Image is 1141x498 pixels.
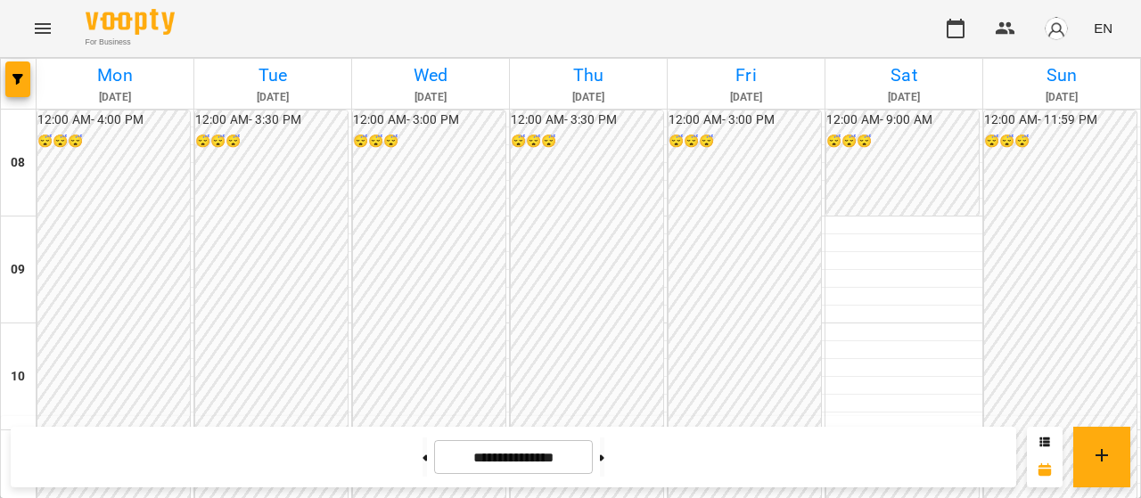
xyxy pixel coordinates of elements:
h6: Sat [828,61,980,89]
h6: [DATE] [670,89,822,106]
h6: 08 [11,153,25,173]
h6: 😴😴😴 [37,132,190,151]
h6: 😴😴😴 [195,132,348,151]
h6: 12:00 AM - 3:00 PM [353,110,505,130]
h6: 12:00 AM - 3:30 PM [195,110,348,130]
button: Menu [21,7,64,50]
img: avatar_s.png [1044,16,1069,41]
h6: [DATE] [986,89,1137,106]
h6: 10 [11,367,25,387]
h6: 😴😴😴 [353,132,505,151]
h6: 09 [11,260,25,280]
h6: [DATE] [355,89,506,106]
h6: Mon [39,61,191,89]
h6: 12:00 AM - 9:00 AM [826,110,979,130]
h6: 😴😴😴 [984,132,1137,151]
h6: 12:00 AM - 4:00 PM [37,110,190,130]
h6: 😴😴😴 [669,132,821,151]
h6: Tue [197,61,349,89]
h6: [DATE] [513,89,664,106]
h6: [DATE] [828,89,980,106]
h6: 12:00 AM - 3:30 PM [511,110,663,130]
h6: Fri [670,61,822,89]
h6: 😴😴😴 [511,132,663,151]
span: EN [1094,19,1112,37]
h6: 😴😴😴 [826,132,979,151]
h6: [DATE] [197,89,349,106]
h6: 12:00 AM - 3:00 PM [669,110,821,130]
h6: [DATE] [39,89,191,106]
h6: Sun [986,61,1137,89]
h6: 12:00 AM - 11:59 PM [984,110,1137,130]
h6: Wed [355,61,506,89]
img: Voopty Logo [86,9,175,35]
span: For Business [86,37,175,48]
h6: Thu [513,61,664,89]
button: EN [1087,12,1120,45]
